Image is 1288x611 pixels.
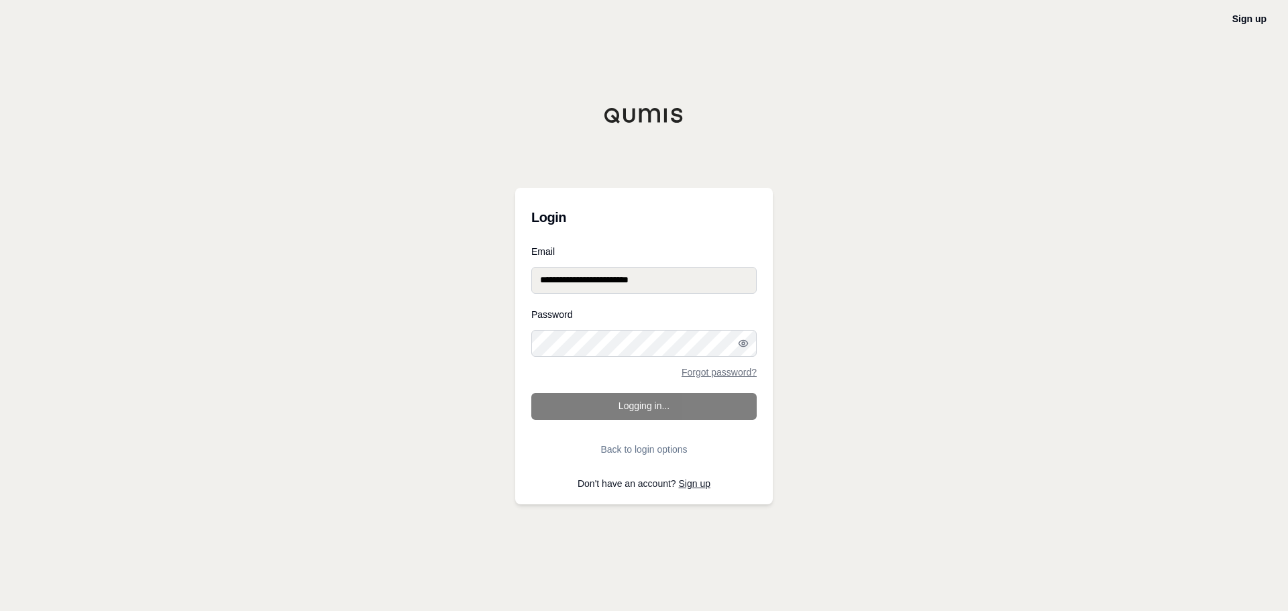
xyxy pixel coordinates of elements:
[682,368,757,377] a: Forgot password?
[679,478,710,489] a: Sign up
[604,107,684,123] img: Qumis
[531,436,757,463] button: Back to login options
[531,310,757,319] label: Password
[531,204,757,231] h3: Login
[531,479,757,488] p: Don't have an account?
[531,247,757,256] label: Email
[1232,13,1267,24] a: Sign up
